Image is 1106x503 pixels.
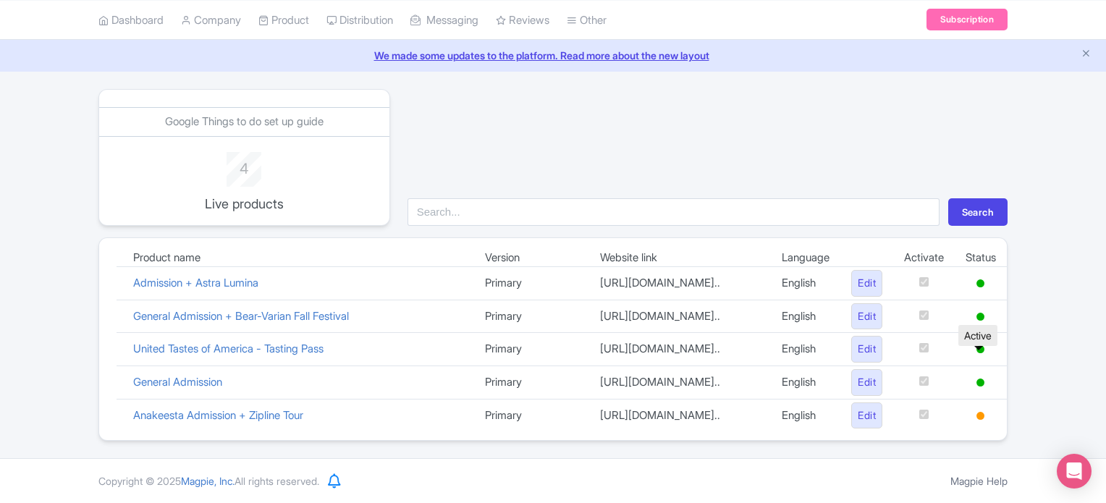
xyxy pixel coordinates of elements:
td: [URL][DOMAIN_NAME].. [589,333,771,366]
td: Activate [893,250,955,267]
td: [URL][DOMAIN_NAME].. [589,365,771,399]
td: English [771,399,840,431]
div: Copyright © 2025 All rights reserved. [90,473,328,489]
a: Edit [851,369,882,396]
a: Edit [851,336,882,363]
td: Primary [474,267,589,300]
td: Product name [122,250,474,267]
td: English [771,365,840,399]
a: United Tastes of America - Tasting Pass [133,342,324,355]
button: Close announcement [1081,46,1092,63]
a: Edit [851,402,882,429]
td: [URL][DOMAIN_NAME].. [589,399,771,431]
td: English [771,333,840,366]
div: Open Intercom Messenger [1057,454,1092,489]
div: Active [958,325,997,346]
td: Primary [474,399,589,431]
a: Magpie Help [950,475,1008,487]
p: Live products [185,194,303,214]
a: General Admission + Bear-Varian Fall Festival [133,309,349,323]
td: Website link [589,250,771,267]
button: Search [948,198,1008,226]
a: Edit [851,303,882,330]
td: [URL][DOMAIN_NAME].. [589,300,771,333]
td: [URL][DOMAIN_NAME].. [589,267,771,300]
td: Primary [474,333,589,366]
a: Edit [851,270,882,297]
td: English [771,300,840,333]
a: Anakeesta Admission + Zipline Tour [133,408,303,422]
td: Primary [474,300,589,333]
a: Admission + Astra Lumina [133,276,258,289]
div: 4 [185,152,303,179]
td: Version [474,250,589,267]
span: Magpie, Inc. [181,475,235,487]
a: Subscription [926,9,1008,30]
td: Status [955,250,1007,267]
input: Search... [408,198,940,226]
a: We made some updates to the platform. Read more about the new layout [9,48,1097,63]
a: Google Things to do set up guide [165,114,324,128]
td: English [771,267,840,300]
a: General Admission [133,375,222,389]
td: Primary [474,365,589,399]
td: Language [771,250,840,267]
